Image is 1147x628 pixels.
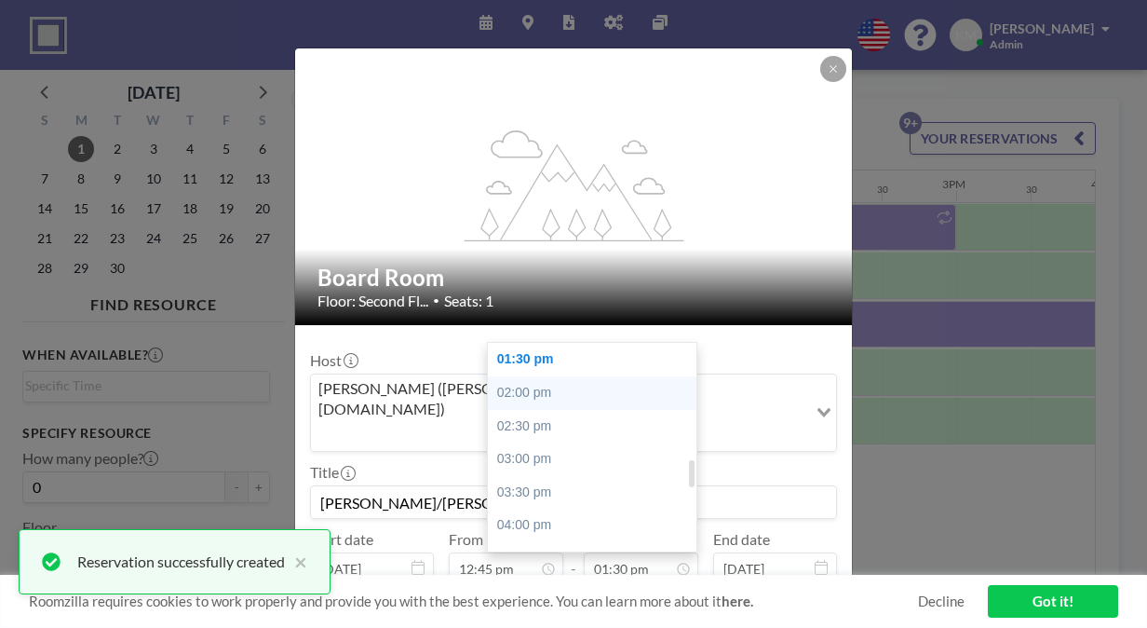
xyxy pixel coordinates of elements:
[313,423,805,447] input: Search for option
[449,530,483,549] label: From
[315,378,803,420] span: [PERSON_NAME] ([PERSON_NAME][EMAIL_ADDRESS][DOMAIN_NAME])
[713,530,770,549] label: End date
[465,129,684,240] g: flex-grow: 1.2;
[285,551,307,573] button: close
[488,542,706,576] div: 04:30 pm
[317,264,831,292] h2: Board Room
[988,585,1118,618] a: Got it!
[310,463,354,482] label: Title
[488,509,706,542] div: 04:00 pm
[488,343,706,376] div: 01:30 pm
[488,376,706,410] div: 02:00 pm
[488,410,706,444] div: 02:30 pm
[918,593,965,610] a: Decline
[571,537,576,578] span: -
[310,530,373,549] label: Start date
[722,593,753,609] a: here.
[311,486,836,518] input: (No title)
[77,551,285,573] div: Reservation successfully created
[29,593,918,610] span: Roomzilla requires cookies to work properly and provide you with the best experience. You can lea...
[310,351,357,370] label: Host
[317,292,428,310] span: Floor: Second Fl...
[433,294,439,307] span: •
[444,292,493,310] span: Seats: 1
[311,375,836,452] div: Search for option
[488,476,706,510] div: 03:30 pm
[488,443,706,476] div: 03:00 pm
